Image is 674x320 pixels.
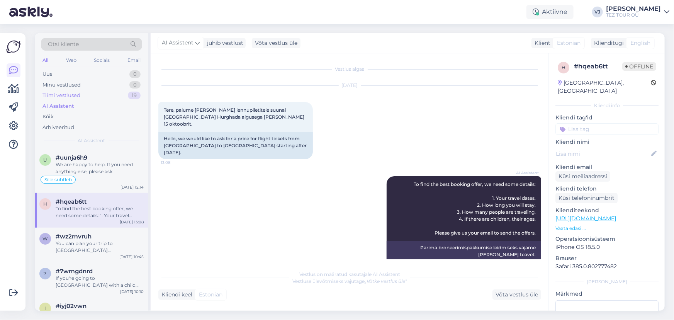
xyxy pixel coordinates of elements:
span: h [562,65,565,70]
p: Märkmed [555,290,659,298]
span: i [44,305,46,311]
div: TEZ TOUR OÜ [606,12,661,18]
div: Arhiveeritud [42,124,74,131]
div: [GEOGRAPHIC_DATA], [GEOGRAPHIC_DATA] [558,79,651,95]
div: Võta vestlus üle [252,38,300,48]
span: #wz2mvruh [56,233,92,240]
div: juhib vestlust [204,39,243,47]
span: w [43,236,48,242]
div: Parima broneerimispakkumise leidmiseks vajame [PERSON_NAME] teavet: 1. Teie reisikuupäevad. 2. Ku... [387,241,541,317]
div: [DATE] 13:08 [120,219,144,225]
span: Estonian [199,291,222,299]
div: [PERSON_NAME] [606,6,661,12]
span: #7wmgdnrd [56,268,93,275]
span: Estonian [557,39,581,47]
div: [DATE] 10:45 [119,254,144,260]
div: Tiimi vestlused [42,92,80,99]
span: Vestlus on määratud kasutajale AI Assistent [299,271,400,277]
div: Minu vestlused [42,81,81,89]
span: 7 [44,271,47,276]
p: iPhone OS 18.5.0 [555,243,659,251]
div: Web [65,55,78,65]
span: Vestluse ülevõtmiseks vajutage [292,278,407,284]
span: #hqeab6tt [56,198,87,205]
div: Hello, we would like to ask for a price for flight tickets from [GEOGRAPHIC_DATA] to [GEOGRAPHIC_... [158,132,313,159]
p: Operatsioonisüsteem [555,235,659,243]
div: Kliendi keel [158,291,192,299]
div: Küsi meiliaadressi [555,171,610,182]
div: AI Assistent [42,102,74,110]
input: Lisa nimi [556,150,650,158]
a: [PERSON_NAME]TEZ TOUR OÜ [606,6,669,18]
p: Brauser [555,254,659,262]
span: u [43,157,47,163]
p: Kliendi email [555,163,659,171]
img: Askly Logo [6,39,21,54]
span: #uunja6h9 [56,154,87,161]
span: Otsi kliente [48,40,79,48]
span: AI Assistent [162,39,194,47]
div: Email [126,55,142,65]
div: [PERSON_NAME] [555,278,659,285]
div: 0 [129,70,141,78]
span: AI Assistent [78,137,105,144]
div: Uus [42,70,52,78]
p: Vaata edasi ... [555,225,659,232]
span: h [43,201,47,207]
div: Võta vestlus üle [492,289,541,300]
div: [DATE] 10:10 [120,289,144,294]
p: Kliendi telefon [555,185,659,193]
p: Kliendi tag'id [555,114,659,122]
div: [DATE] [158,82,541,89]
div: We are happy to help. If you need anything else, please ask. [56,161,144,175]
div: To find the best booking offer, we need some details: 1. Your travel dates. 2. How long you will ... [56,205,144,219]
div: Aktiivne [526,5,574,19]
div: Klient [531,39,550,47]
div: Vestlus algas [158,66,541,73]
div: Kõik [42,113,54,121]
div: 0 [129,81,141,89]
i: „Võtke vestlus üle” [365,278,407,284]
div: You can plan your trip to [GEOGRAPHIC_DATA][PERSON_NAME] in [GEOGRAPHIC_DATA] through [GEOGRAPHIC... [56,240,144,254]
div: If you're going to [GEOGRAPHIC_DATA] with a child and only one parent or a parent with a differen... [56,275,144,289]
span: 13:08 [161,160,190,165]
span: AI Assistent [510,170,539,176]
span: To find the best booking offer, we need some details: 1. Your travel dates. 2. How long you will ... [414,181,536,236]
a: [URL][DOMAIN_NAME] [555,215,616,222]
span: #iyj02vwn [56,303,87,310]
span: Tere, palume [PERSON_NAME] lennupiletitele suunal [GEOGRAPHIC_DATA] Hurghada algusega [PERSON_NAM... [164,107,306,127]
div: Kliendi info [555,102,659,109]
div: VJ [592,7,603,17]
div: Socials [92,55,111,65]
div: # hqeab6tt [574,62,622,71]
p: Kliendi nimi [555,138,659,146]
div: All [41,55,50,65]
p: Safari 385.0.802777482 [555,262,659,271]
span: Sille suhtleb [44,177,72,182]
div: Klienditugi [591,39,624,47]
span: English [630,39,650,47]
span: Offline [622,62,656,71]
div: Küsi telefoninumbrit [555,193,618,203]
div: [DATE] 12:14 [121,184,144,190]
div: 19 [128,92,141,99]
input: Lisa tag [555,123,659,135]
p: Klienditeekond [555,206,659,214]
